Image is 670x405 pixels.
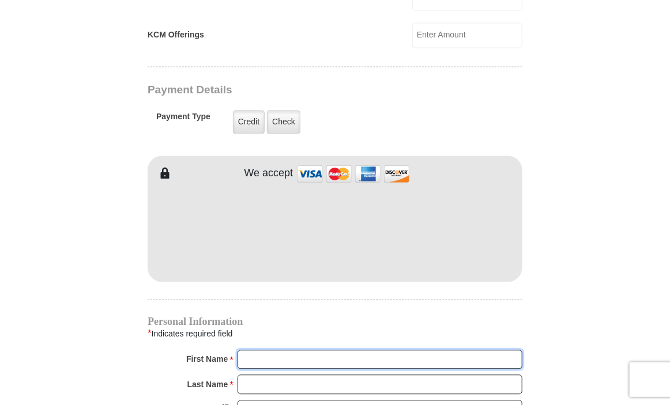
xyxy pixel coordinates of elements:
[233,110,265,134] label: Credit
[148,29,204,41] label: KCM Offerings
[148,326,522,341] div: Indicates required field
[267,110,300,134] label: Check
[156,112,210,127] h5: Payment Type
[296,161,411,186] img: credit cards accepted
[412,22,522,48] input: Enter Amount
[187,376,228,392] strong: Last Name
[244,167,293,180] h4: We accept
[148,317,522,326] h4: Personal Information
[148,84,442,97] h3: Payment Details
[186,351,228,367] strong: First Name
